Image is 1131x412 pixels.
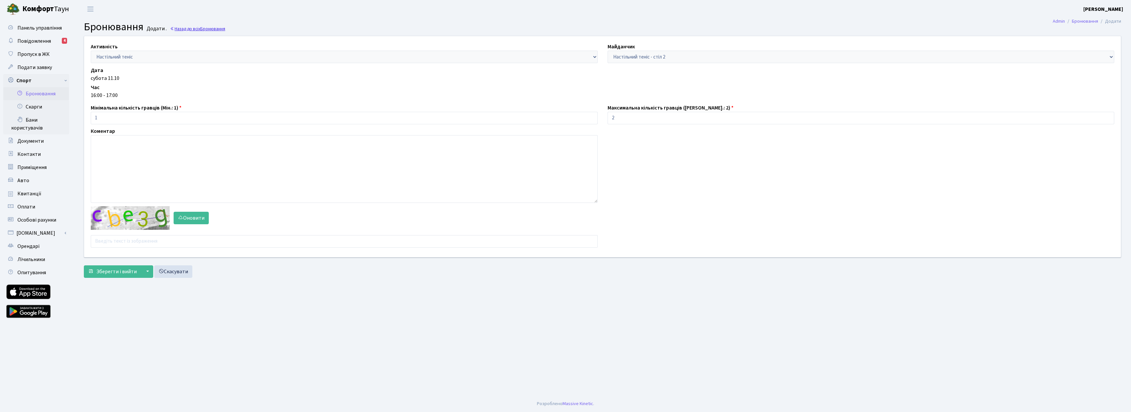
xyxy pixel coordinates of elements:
span: Квитанції [17,190,41,197]
b: [PERSON_NAME] [1083,6,1123,13]
span: Панель управління [17,24,62,32]
li: Додати [1098,18,1121,25]
img: logo.png [7,3,20,16]
div: 4 [62,38,67,44]
a: Орендарі [3,240,69,253]
span: Опитування [17,269,46,276]
a: Оплати [3,200,69,213]
button: Оновити [174,212,209,224]
a: Скарги [3,100,69,113]
span: Оплати [17,203,35,210]
a: Авто [3,174,69,187]
a: Лічильники [3,253,69,266]
span: Зберегти і вийти [96,268,137,275]
a: Назад до всіхБронювання [170,26,225,32]
a: Опитування [3,266,69,279]
label: Коментар [91,127,115,135]
button: Зберегти і вийти [84,265,141,278]
b: Комфорт [22,4,54,14]
a: Особові рахунки [3,213,69,227]
nav: breadcrumb [1043,14,1131,28]
a: Бронювання [3,87,69,100]
a: Квитанції [3,187,69,200]
div: субота 11.10 [91,74,1114,82]
span: Подати заявку [17,64,52,71]
span: Повідомлення [17,37,51,45]
a: Спорт [3,74,69,87]
span: Авто [17,177,29,184]
a: Пропуск в ЖК [3,48,69,61]
span: Приміщення [17,164,47,171]
span: Пропуск в ЖК [17,51,50,58]
a: Admin [1053,18,1065,25]
a: Контакти [3,148,69,161]
a: [PERSON_NAME] [1083,5,1123,13]
div: Розроблено . [537,400,594,407]
small: Додати . [145,26,167,32]
div: 16:00 - 17:00 [91,91,1114,99]
a: Документи [3,134,69,148]
label: Максимальна кількість гравців ([PERSON_NAME].: 2) [608,104,734,112]
input: Введіть текст із зображення [91,235,598,248]
span: Контакти [17,151,41,158]
span: Особові рахунки [17,216,56,224]
span: Орендарі [17,243,39,250]
a: Подати заявку [3,61,69,74]
span: Бронювання [200,26,225,32]
a: Бани користувачів [3,113,69,134]
label: Майданчик [608,43,635,51]
span: Бронювання [84,19,143,35]
a: Скасувати [154,265,192,278]
img: default [91,206,170,230]
a: [DOMAIN_NAME] [3,227,69,240]
span: Лічильники [17,256,45,263]
span: Таун [22,4,69,15]
button: Переключити навігацію [82,4,99,14]
a: Повідомлення4 [3,35,69,48]
label: Час [91,84,100,91]
a: Бронювання [1072,18,1098,25]
a: Приміщення [3,161,69,174]
label: Мінімальна кількість гравців (Мін.: 1) [91,104,181,112]
label: Активність [91,43,118,51]
a: Massive Kinetic [563,400,593,407]
a: Панель управління [3,21,69,35]
label: Дата [91,66,103,74]
span: Документи [17,137,44,145]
